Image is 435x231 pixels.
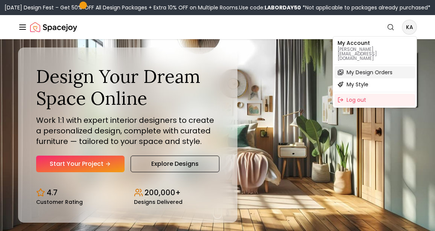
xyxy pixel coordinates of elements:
a: My Style [335,78,415,90]
p: [PERSON_NAME][EMAIL_ADDRESS][DOMAIN_NAME] [338,47,412,61]
span: My Design Orders [347,69,392,76]
div: Log out [335,94,415,106]
a: My Design Orders [335,66,415,78]
span: My Style [347,81,368,88]
p: My Account [338,40,412,46]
